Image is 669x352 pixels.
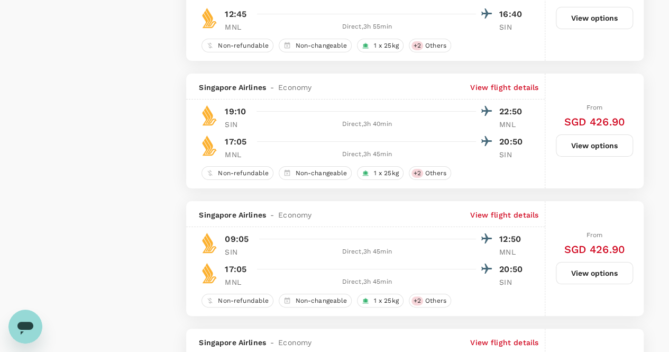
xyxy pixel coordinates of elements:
span: + 2 [411,41,423,50]
p: 20:50 [499,136,526,148]
span: Others [421,169,451,178]
h6: SGD 426.90 [564,113,625,130]
span: 1 x 25kg [369,296,402,305]
div: Direct , 3h 45min [258,149,476,160]
div: Non-changeable [279,294,352,308]
p: MNL [225,149,251,160]
span: 1 x 25kg [369,169,402,178]
p: View flight details [470,82,538,93]
span: Non-changeable [291,169,351,178]
p: 20:50 [499,263,526,276]
p: 17:05 [225,136,246,148]
span: Economy [278,210,311,220]
span: Economy [278,337,311,348]
div: Direct , 3h 45min [258,277,476,287]
p: 12:50 [499,233,526,246]
p: SIN [225,247,251,257]
div: Non-changeable [279,166,352,180]
p: 09:05 [225,233,249,246]
p: 19:10 [225,105,246,118]
h6: SGD 426.90 [564,241,625,258]
div: Non-changeable [279,39,352,52]
p: SIN [499,22,526,32]
div: 1 x 25kg [357,39,403,52]
button: View options [556,7,633,29]
p: SIN [225,119,251,130]
p: 12:45 [225,8,246,21]
button: View options [556,134,633,157]
p: 16:40 [499,8,526,21]
span: + 2 [411,296,423,305]
div: 1 x 25kg [357,294,403,308]
span: Non-refundable [214,169,273,178]
p: 22:50 [499,105,526,118]
span: - [266,337,278,348]
div: Direct , 3h 40min [258,119,476,130]
span: Others [421,41,451,50]
p: SIN [499,277,526,287]
span: Singapore Airlines [199,82,266,93]
span: + 2 [411,169,423,178]
img: SQ [199,7,220,29]
iframe: Button to launch messaging window [8,310,42,344]
span: - [266,82,278,93]
img: SQ [199,232,220,254]
span: From [586,104,603,111]
span: 1 x 25kg [369,41,402,50]
img: SQ [199,105,220,126]
span: Non-refundable [214,296,273,305]
div: 1 x 25kg [357,166,403,180]
div: Direct , 3h 55min [258,22,476,32]
span: Non-changeable [291,296,351,305]
div: +2Others [409,294,451,308]
div: +2Others [409,39,451,52]
span: - [266,210,278,220]
p: View flight details [470,210,538,220]
div: Direct , 3h 45min [258,247,476,257]
div: +2Others [409,166,451,180]
p: MNL [225,277,251,287]
p: MNL [225,22,251,32]
span: Singapore Airlines [199,210,266,220]
span: Others [421,296,451,305]
span: Non-changeable [291,41,351,50]
p: MNL [499,247,526,257]
span: Non-refundable [214,41,273,50]
img: SQ [199,135,220,156]
img: SQ [199,263,220,284]
div: Non-refundable [201,39,273,52]
div: Non-refundable [201,294,273,308]
span: Singapore Airlines [199,337,266,348]
p: MNL [499,119,526,130]
div: Non-refundable [201,166,273,180]
p: View flight details [470,337,538,348]
p: 17:05 [225,263,246,276]
p: SIN [499,149,526,160]
span: Economy [278,82,311,93]
button: View options [556,262,633,284]
span: From [586,231,603,239]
